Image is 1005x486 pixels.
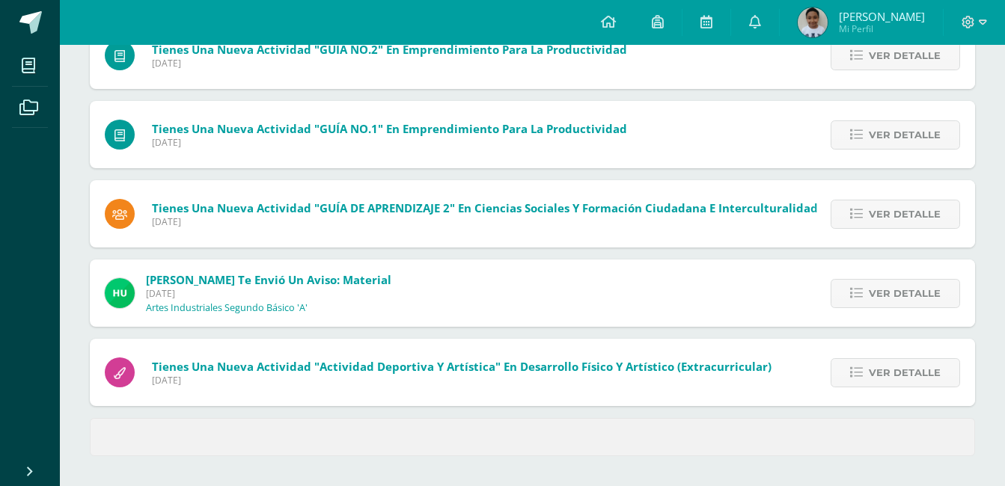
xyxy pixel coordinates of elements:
[869,42,941,70] span: Ver detalle
[869,280,941,307] span: Ver detalle
[798,7,828,37] img: 08ad1c74d57c81a25722f3457dcf40c7.png
[152,215,818,228] span: [DATE]
[146,272,391,287] span: [PERSON_NAME] te envió un aviso: Material
[152,121,627,136] span: Tienes una nueva actividad "GUÍA NO.1" En Emprendimiento para la Productividad
[152,42,627,57] span: Tienes una nueva actividad "GUÍA NO.2" En Emprendimiento para la Productividad
[152,57,627,70] span: [DATE]
[146,302,308,314] p: Artes Industriales Segundo Básico 'A'
[152,136,627,149] span: [DATE]
[869,200,941,228] span: Ver detalle
[869,359,941,387] span: Ver detalle
[869,121,941,149] span: Ver detalle
[105,278,135,308] img: fd23069c3bd5c8dde97a66a86ce78287.png
[152,200,818,215] span: Tienes una nueva actividad "GUÍA DE APRENDIZAJE 2" En Ciencias Sociales y Formación Ciudadana e I...
[839,9,925,24] span: [PERSON_NAME]
[152,359,772,374] span: Tienes una nueva actividad "Actividad Deportiva y Artística" En Desarrollo Físico y Artístico (Ex...
[146,287,391,300] span: [DATE]
[839,22,925,35] span: Mi Perfil
[152,374,772,387] span: [DATE]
